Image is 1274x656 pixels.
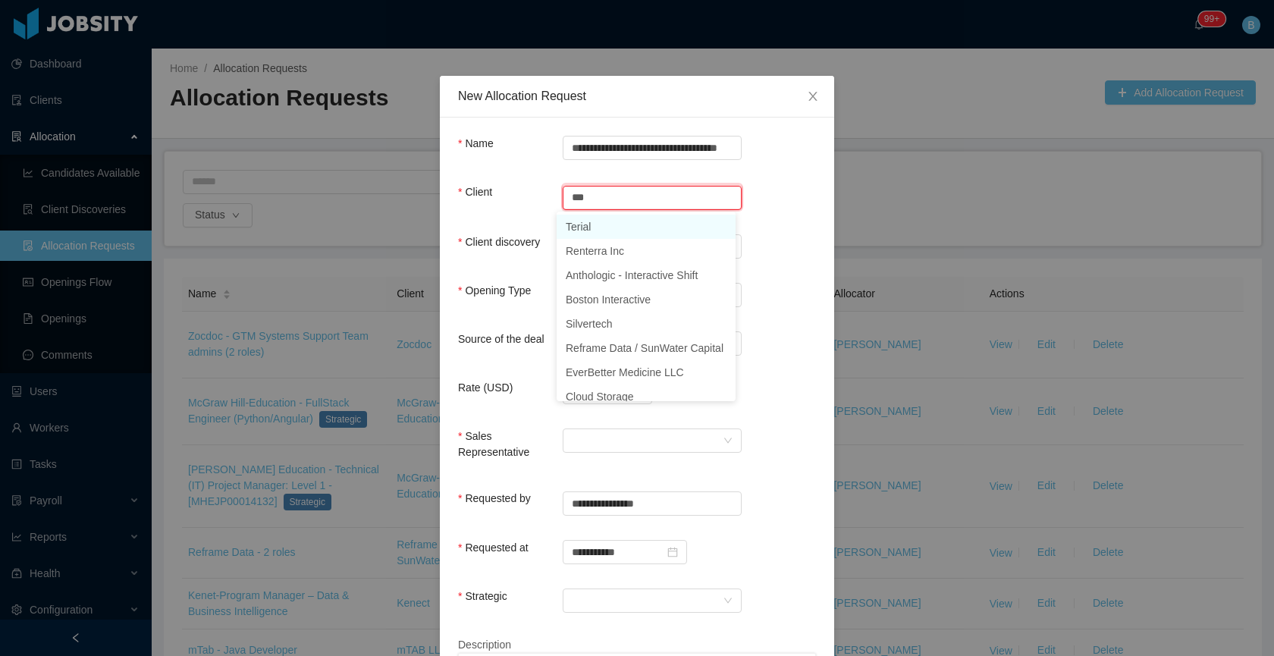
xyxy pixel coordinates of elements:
[458,541,529,554] label: Requested at
[458,186,492,198] label: Client
[557,336,736,360] li: Reframe Data / SunWater Capital
[458,430,529,458] label: Sales Representative
[458,88,816,105] div: New Allocation Request
[563,136,742,160] input: Name
[458,284,531,297] label: Opening Type
[807,90,819,102] i: icon: close
[557,312,736,336] li: Silvertech
[557,287,736,312] li: Boston Interactive
[458,137,494,149] label: Name
[723,436,733,447] i: icon: down
[792,76,834,118] button: Close
[458,492,531,504] label: Requested by
[557,239,736,263] li: Renterra Inc
[557,360,736,384] li: EverBetter Medicine LLC
[458,639,511,651] span: Description
[723,596,733,607] i: icon: down
[557,215,736,239] li: Terial
[458,590,507,602] label: Strategic
[557,263,736,287] li: Anthologic - Interactive Shift
[458,381,513,394] label: Rate (USD)
[458,333,544,345] label: Source of the deal
[458,236,540,248] label: Client discovery
[557,384,736,409] li: Cloud Storage
[667,547,678,557] i: icon: calendar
